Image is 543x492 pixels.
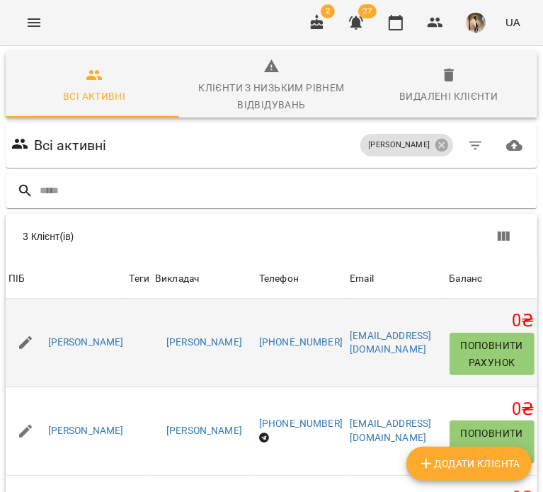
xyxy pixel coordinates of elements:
span: ПІБ [8,270,123,287]
div: [PERSON_NAME] [360,134,453,156]
p: [PERSON_NAME] [369,139,430,151]
span: Поповнити рахунок [455,425,530,459]
div: Sort [259,270,299,287]
div: Table Toolbar [6,214,537,259]
button: Поповнити рахунок [450,333,535,375]
a: [PERSON_NAME] [166,336,242,350]
div: Sort [155,270,199,287]
span: 27 [358,4,377,18]
div: Sort [350,270,374,287]
a: [PHONE_NUMBER] [259,418,343,429]
span: UA [505,15,520,30]
div: Баланс [450,270,483,287]
div: Теги [129,270,149,287]
button: Поповнити рахунок [450,421,535,463]
span: Телефон [259,270,344,287]
div: Клієнти з низьким рівнем відвідувань [191,79,351,113]
span: Баланс [450,270,535,287]
span: 2 [321,4,335,18]
a: [PERSON_NAME] [48,336,124,350]
button: Показати колонки [486,219,520,253]
a: [PHONE_NUMBER] [259,336,343,348]
button: UA [500,9,526,35]
h5: 0 ₴ [450,310,535,332]
div: ПІБ [8,270,25,287]
div: Sort [450,270,483,287]
h5: 0 ₴ [450,399,535,421]
div: Викладач [155,270,199,287]
button: Menu [17,6,51,40]
a: [EMAIL_ADDRESS][DOMAIN_NAME] [350,418,431,443]
span: Email [350,270,443,287]
div: Всі активні [63,88,125,105]
div: Email [350,270,374,287]
div: Видалені клієнти [399,88,498,105]
div: 3 Клієнт(ів) [23,224,280,249]
div: Sort [8,270,25,287]
a: [PERSON_NAME] [166,424,242,438]
span: Поповнити рахунок [455,337,530,371]
a: [PERSON_NAME] [48,424,124,438]
button: Додати клієнта [406,447,532,481]
a: [EMAIL_ADDRESS][DOMAIN_NAME] [350,330,431,355]
img: 2a62ede1beb3f2f8ac37e3d35552d8e0.jpg [466,13,486,33]
span: Додати клієнта [418,455,520,472]
h6: Всі активні [34,135,107,156]
div: Телефон [259,270,299,287]
span: Викладач [155,270,253,287]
